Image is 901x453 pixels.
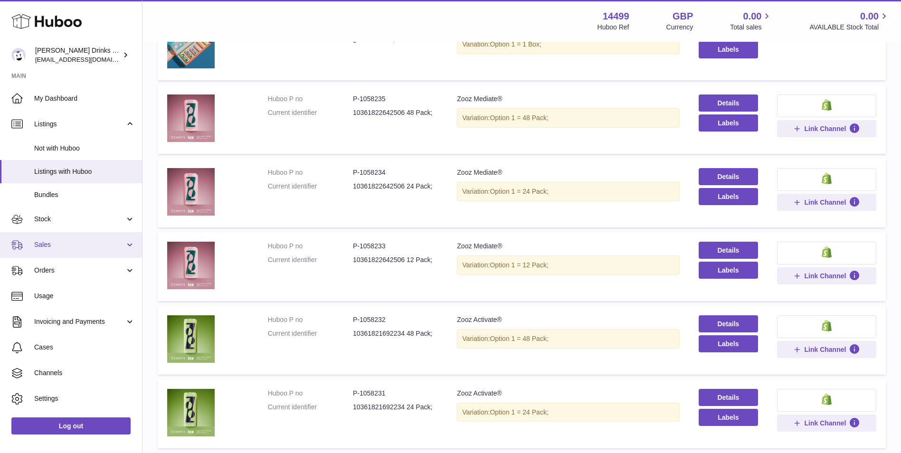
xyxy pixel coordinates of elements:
span: Invoicing and Payments [34,317,125,326]
dd: 10361821692234 48 Pack; [353,329,438,338]
dd: 10361822642506 12 Pack; [353,255,438,264]
span: Not with Huboo [34,144,135,153]
span: 0.00 [743,10,762,23]
dt: Current identifier [268,329,353,338]
span: Link Channel [804,124,846,133]
span: Link Channel [804,345,846,354]
img: shopify-small.png [822,394,832,405]
dd: P-1058233 [353,242,438,251]
span: Option 1 = 1 Box; [490,40,541,48]
button: Link Channel [777,194,876,211]
dt: Huboo P no [268,94,353,104]
dd: P-1058234 [353,168,438,177]
div: Zooz Activate® [457,389,680,398]
a: Details [699,315,758,332]
span: Link Channel [804,419,846,427]
button: Labels [699,335,758,352]
span: Option 1 = 12 Pack; [490,261,548,269]
button: Link Channel [777,120,876,137]
strong: 14499 [603,10,629,23]
span: Stock [34,215,125,224]
img: Zooz Activate® [167,389,215,436]
button: Link Channel [777,341,876,358]
span: Listings with Huboo [34,167,135,176]
dt: Current identifier [268,403,353,412]
button: Link Channel [777,415,876,432]
a: 0.00 AVAILABLE Stock Total [809,10,890,32]
a: Log out [11,417,131,434]
img: shopify-small.png [822,246,832,258]
span: Option 1 = 24 Pack; [490,408,548,416]
dd: P-1058232 [353,315,438,324]
button: Labels [699,262,758,279]
div: Variation: [457,329,680,349]
span: Settings [34,394,135,403]
img: Zooz Activate® [167,315,215,363]
div: Variation: [457,108,680,128]
img: Zooz Mediate® [167,242,215,289]
img: ZOOZ Gift Box (flat packed) [167,21,215,68]
dd: 10361821692234 24 Pack; [353,403,438,412]
button: Labels [699,188,758,205]
button: Labels [699,409,758,426]
a: 0.00 Total sales [730,10,772,32]
dt: Current identifier [268,108,353,117]
span: AVAILABLE Stock Total [809,23,890,32]
span: Option 1 = 48 Pack; [490,335,548,342]
div: Variation: [457,35,680,54]
span: Bundles [34,190,135,199]
dd: P-1058235 [353,94,438,104]
dt: Huboo P no [268,242,353,251]
dd: 10361822642506 24 Pack; [353,182,438,191]
dd: 10361822642506 48 Pack; [353,108,438,117]
div: Huboo Ref [598,23,629,32]
div: Zooz Activate® [457,315,680,324]
span: Usage [34,292,135,301]
div: Variation: [457,182,680,201]
span: Option 1 = 24 Pack; [490,188,548,195]
div: Variation: [457,255,680,275]
span: Sales [34,240,125,249]
div: Zooz Mediate® [457,94,680,104]
a: Details [699,242,758,259]
img: Zooz Mediate® [167,94,215,142]
span: 0.00 [860,10,879,23]
span: Channels [34,368,135,377]
span: Link Channel [804,272,846,280]
span: Total sales [730,23,772,32]
span: Cases [34,343,135,352]
span: Orders [34,266,125,275]
img: internalAdmin-14499@internal.huboo.com [11,48,26,62]
img: shopify-small.png [822,99,832,111]
button: Labels [699,114,758,132]
dd: P-1058231 [353,389,438,398]
img: Zooz Mediate® [167,168,215,216]
div: [PERSON_NAME] Drinks LTD (t/a Zooz) [35,46,121,64]
button: Link Channel [777,267,876,284]
dt: Current identifier [268,182,353,191]
span: My Dashboard [34,94,135,103]
div: Variation: [457,403,680,422]
span: Listings [34,120,125,129]
img: shopify-small.png [822,320,832,331]
dt: Huboo P no [268,389,353,398]
a: Details [699,168,758,185]
img: shopify-small.png [822,173,832,184]
strong: GBP [673,10,693,23]
div: Currency [666,23,693,32]
span: Link Channel [804,198,846,207]
div: Zooz Mediate® [457,168,680,177]
a: Details [699,389,758,406]
div: Zooz Mediate® [457,242,680,251]
dt: Huboo P no [268,315,353,324]
dt: Huboo P no [268,168,353,177]
button: Labels [699,41,758,58]
a: Details [699,94,758,112]
dt: Current identifier [268,255,353,264]
span: [EMAIL_ADDRESS][DOMAIN_NAME] [35,56,140,63]
span: Option 1 = 48 Pack; [490,114,548,122]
